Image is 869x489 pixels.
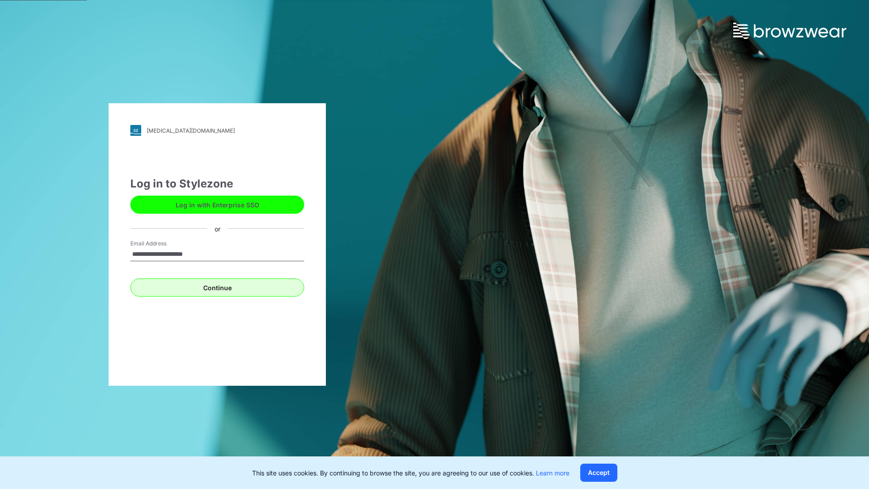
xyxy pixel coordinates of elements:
img: browzwear-logo.73288ffb.svg [733,23,846,39]
a: Learn more [536,469,569,477]
div: or [207,224,228,233]
button: Continue [130,278,304,297]
p: This site uses cookies. By continuing to browse the site, you are agreeing to our use of cookies. [252,468,569,478]
label: Email Address [130,240,194,248]
button: Accept [580,464,617,482]
div: [MEDICAL_DATA][DOMAIN_NAME] [147,127,235,134]
img: svg+xml;base64,PHN2ZyB3aWR0aD0iMjgiIGhlaWdodD0iMjgiIHZpZXdCb3g9IjAgMCAyOCAyOCIgZmlsbD0ibm9uZSIgeG... [130,125,141,136]
div: Log in to Stylezone [130,176,304,192]
button: Log in with Enterprise SSO [130,196,304,214]
a: [MEDICAL_DATA][DOMAIN_NAME] [130,125,304,136]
